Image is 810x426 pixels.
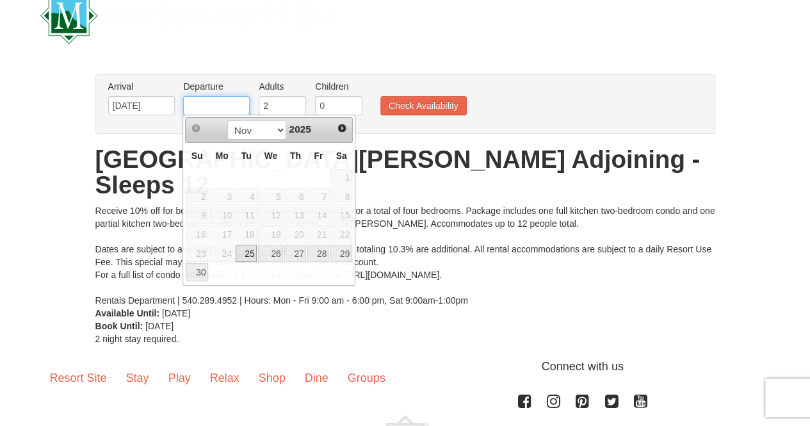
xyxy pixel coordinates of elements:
[185,263,209,282] td: available
[186,263,208,281] a: 30
[236,207,257,225] span: 11
[307,225,329,243] span: 21
[330,244,353,263] td: available
[95,334,179,344] span: 2 night stay required.
[284,206,307,225] td: available
[258,225,283,243] span: 19
[209,206,234,225] td: available
[295,358,338,398] a: Dine
[259,80,306,93] label: Adults
[159,358,200,398] a: Play
[95,147,715,198] h1: [GEOGRAPHIC_DATA][PERSON_NAME] Adjoining - Sleeps 12
[264,151,278,161] span: Wednesday
[289,124,311,135] span: 2025
[330,207,352,225] span: 15
[257,206,284,225] td: available
[95,321,143,331] strong: Book Until:
[186,188,208,206] span: 2
[209,207,234,225] span: 10
[209,225,234,243] span: 17
[235,225,258,244] td: available
[258,245,283,263] a: 26
[185,244,209,263] td: available
[191,123,201,133] span: Prev
[258,188,283,206] span: 5
[336,151,347,161] span: Saturday
[284,244,307,263] td: available
[257,187,284,206] td: available
[235,206,258,225] td: available
[162,308,190,318] span: [DATE]
[284,207,306,225] span: 13
[307,225,330,244] td: available
[284,187,307,206] td: available
[187,119,205,137] a: Prev
[209,244,234,263] td: available
[236,188,257,206] span: 4
[209,188,234,206] span: 3
[380,96,467,115] button: Check Availability
[95,308,160,318] strong: Available Until:
[330,245,352,263] a: 29
[284,225,306,243] span: 20
[95,204,715,307] div: Receive 10% off for booking two adjoining two-bedroom condos, for a total of four bedrooms. Packa...
[290,151,301,161] span: Thursday
[185,206,209,225] td: available
[241,151,252,161] span: Tuesday
[338,358,395,398] a: Groups
[216,151,229,161] span: Monday
[330,225,352,243] span: 22
[183,80,250,93] label: Departure
[330,169,352,187] span: 1
[191,151,203,161] span: Sunday
[307,245,329,263] a: 28
[307,206,330,225] td: available
[117,358,159,398] a: Stay
[186,225,208,243] span: 16
[307,244,330,263] td: available
[307,188,329,206] span: 7
[40,358,117,398] a: Resort Site
[108,80,175,93] label: Arrival
[200,358,249,398] a: Relax
[258,207,283,225] span: 12
[330,168,353,188] td: available
[236,245,257,263] a: 25
[257,225,284,244] td: available
[236,225,257,243] span: 18
[315,80,362,93] label: Children
[185,225,209,244] td: available
[284,225,307,244] td: available
[40,358,770,375] p: Connect with us
[307,187,330,206] td: available
[284,188,306,206] span: 6
[209,187,234,206] td: available
[284,245,306,263] a: 27
[209,245,234,263] span: 24
[337,123,347,133] span: Next
[307,207,329,225] span: 14
[330,206,353,225] td: available
[186,207,208,225] span: 9
[314,151,323,161] span: Friday
[333,119,351,137] a: Next
[330,188,352,206] span: 8
[330,225,353,244] td: available
[249,358,295,398] a: Shop
[330,187,353,206] td: available
[235,187,258,206] td: available
[185,187,209,206] td: available
[257,244,284,263] td: available
[145,321,174,331] span: [DATE]
[235,244,258,263] td: available
[186,245,208,263] span: 23
[209,225,234,244] td: available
